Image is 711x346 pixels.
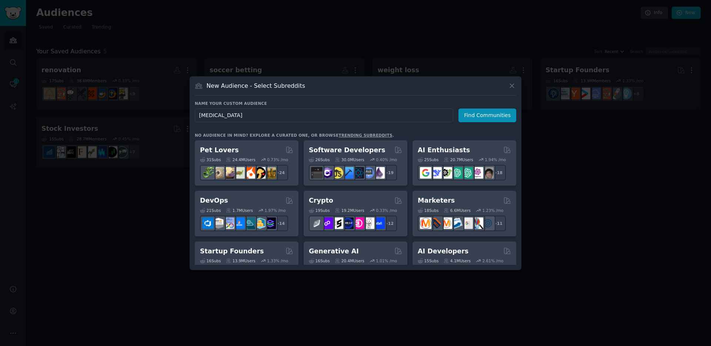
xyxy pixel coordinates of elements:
[373,217,385,229] img: defi_
[309,258,330,263] div: 16 Sub s
[267,157,288,162] div: 0.73 % /mo
[223,217,234,229] img: Docker_DevOps
[311,217,323,229] img: ethfinance
[381,165,397,180] div: + 19
[418,247,468,256] h2: AI Developers
[353,167,364,179] img: reactnative
[418,196,455,205] h2: Marketers
[376,157,397,162] div: 0.40 % /mo
[200,247,264,256] h2: Startup Founders
[461,167,473,179] img: chatgpt_prompts_
[418,157,438,162] div: 25 Sub s
[200,196,228,205] h2: DevOps
[373,167,385,179] img: elixir
[233,167,245,179] img: turtle
[200,157,221,162] div: 31 Sub s
[441,167,452,179] img: AItoolsCatalog
[273,216,288,231] div: + 14
[309,146,385,155] h2: Software Developers
[223,167,234,179] img: leopardgeckos
[264,167,276,179] img: dogbreed
[490,216,506,231] div: + 11
[338,133,392,137] a: trending subreddits
[342,167,354,179] img: iOSProgramming
[420,217,431,229] img: content_marketing
[332,217,343,229] img: ethstaker
[213,217,224,229] img: AWS_Certified_Experts
[213,167,224,179] img: ballpython
[309,208,330,213] div: 19 Sub s
[195,133,394,138] div: No audience in mind? Explore a curated one, or browse .
[233,217,245,229] img: DevOpsLinks
[309,247,359,256] h2: Generative AI
[376,208,397,213] div: 0.33 % /mo
[418,146,470,155] h2: AI Enthusiasts
[226,258,255,263] div: 13.9M Users
[195,109,453,122] input: Pick a short name, like "Digital Marketers" or "Movie-Goers"
[451,167,463,179] img: chatgpt_promptDesign
[335,157,364,162] div: 30.0M Users
[311,167,323,179] img: software
[444,208,471,213] div: 6.6M Users
[490,165,506,180] div: + 18
[335,208,364,213] div: 19.2M Users
[418,208,438,213] div: 18 Sub s
[200,258,221,263] div: 16 Sub s
[321,167,333,179] img: csharp
[461,217,473,229] img: googleads
[485,157,506,162] div: 1.94 % /mo
[202,167,214,179] img: herpetology
[309,157,330,162] div: 26 Sub s
[444,258,471,263] div: 4.1M Users
[342,217,354,229] img: web3
[335,258,364,263] div: 20.4M Users
[482,217,494,229] img: OnlineMarketing
[264,217,276,229] img: PlatformEngineers
[418,258,438,263] div: 15 Sub s
[254,167,266,179] img: PetAdvice
[441,217,452,229] img: AskMarketing
[483,208,504,213] div: 1.23 % /mo
[265,208,286,213] div: 1.97 % /mo
[226,157,255,162] div: 24.4M Users
[321,217,333,229] img: 0xPolygon
[273,165,288,180] div: + 24
[207,82,305,90] h3: New Audience - Select Subreddits
[458,109,516,122] button: Find Communities
[200,146,239,155] h2: Pet Lovers
[483,258,504,263] div: 2.61 % /mo
[376,258,397,263] div: 1.01 % /mo
[451,217,463,229] img: Emailmarketing
[472,167,483,179] img: OpenAIDev
[444,157,473,162] div: 20.7M Users
[244,167,255,179] img: cockatiel
[381,216,397,231] div: + 12
[420,167,431,179] img: GoogleGeminiAI
[332,167,343,179] img: learnjavascript
[430,217,442,229] img: bigseo
[353,217,364,229] img: defiblockchain
[244,217,255,229] img: platformengineering
[309,196,333,205] h2: Crypto
[267,258,288,263] div: 1.33 % /mo
[363,217,374,229] img: CryptoNews
[482,167,494,179] img: ArtificalIntelligence
[254,217,266,229] img: aws_cdk
[472,217,483,229] img: MarketingResearch
[363,167,374,179] img: AskComputerScience
[200,208,221,213] div: 21 Sub s
[226,208,253,213] div: 1.7M Users
[430,167,442,179] img: DeepSeek
[202,217,214,229] img: azuredevops
[195,101,516,106] h3: Name your custom audience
